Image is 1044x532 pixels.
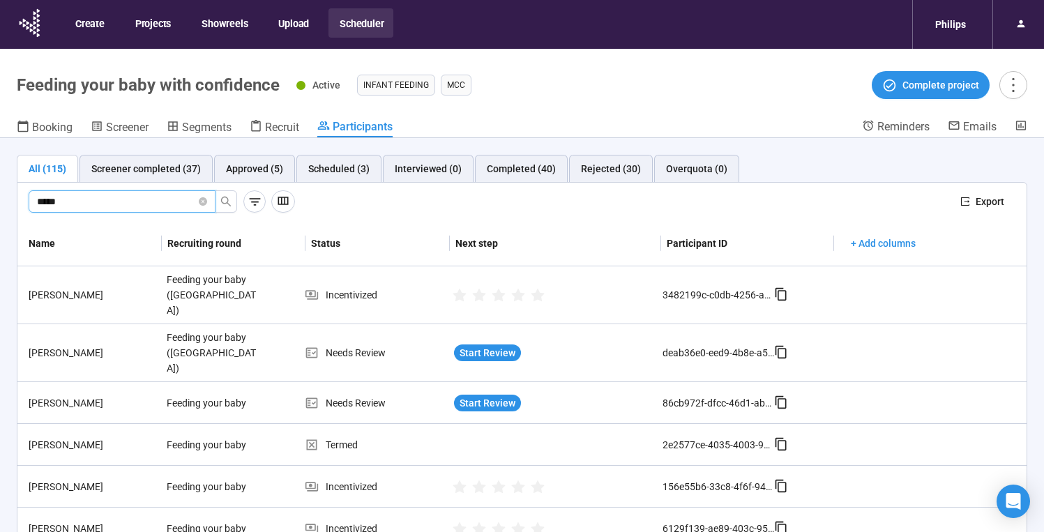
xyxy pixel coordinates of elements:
[877,120,930,133] span: Reminders
[661,221,834,266] th: Participant ID
[948,119,997,136] a: Emails
[511,480,525,494] span: star
[960,197,970,206] span: export
[976,194,1004,209] span: Export
[666,161,727,176] div: Overquota (0)
[250,119,299,137] a: Recruit
[999,71,1027,99] button: more
[29,161,66,176] div: All (115)
[308,161,370,176] div: Scheduled (3)
[949,190,1015,213] button: exportExport
[663,287,774,303] div: 3482199c-c0db-4256-ace5-619c958e13ca
[161,473,266,500] div: Feeding your baby
[453,289,467,303] span: star
[17,221,162,266] th: Name
[472,289,486,303] span: star
[182,121,232,134] span: Segments
[317,119,393,137] a: Participants
[161,432,266,458] div: Feeding your baby
[447,78,465,92] span: MCC
[663,345,774,360] div: deab36e0-eed9-4b8e-a53b-fe9967acab17
[450,221,661,266] th: Next step
[267,8,319,38] button: Upload
[460,395,515,411] span: Start Review
[64,8,114,38] button: Create
[167,119,232,137] a: Segments
[305,437,448,453] div: Termed
[23,395,161,411] div: [PERSON_NAME]
[454,395,521,411] button: Start Review
[305,221,450,266] th: Status
[663,437,774,453] div: 2e2577ce-4035-4003-9a70-66f69e2ab1e2
[492,480,506,494] span: star
[581,161,641,176] div: Rejected (30)
[161,390,266,416] div: Feeding your baby
[23,287,161,303] div: [PERSON_NAME]
[862,119,930,136] a: Reminders
[162,221,306,266] th: Recruiting round
[312,79,340,91] span: Active
[395,161,462,176] div: Interviewed (0)
[124,8,181,38] button: Projects
[17,75,280,95] h1: Feeding your baby with confidence
[851,236,916,251] span: + Add columns
[453,480,467,494] span: star
[531,289,545,303] span: star
[220,196,232,207] span: search
[32,121,73,134] span: Booking
[305,395,448,411] div: Needs Review
[328,8,393,38] button: Scheduler
[663,395,774,411] div: 86cb972f-dfcc-46d1-abe8-86f12218abdc
[363,78,429,92] span: Infant Feeding
[902,77,979,93] span: Complete project
[454,344,521,361] button: Start Review
[997,485,1030,518] div: Open Intercom Messenger
[23,479,161,494] div: [PERSON_NAME]
[305,287,448,303] div: Incentivized
[487,161,556,176] div: Completed (40)
[23,437,161,453] div: [PERSON_NAME]
[305,345,448,360] div: Needs Review
[511,289,525,303] span: star
[23,345,161,360] div: [PERSON_NAME]
[91,161,201,176] div: Screener completed (37)
[963,120,997,133] span: Emails
[199,195,207,208] span: close-circle
[460,345,515,360] span: Start Review
[190,8,257,38] button: Showreels
[161,266,266,324] div: Feeding your baby ([GEOGRAPHIC_DATA])
[226,161,283,176] div: Approved (5)
[17,119,73,137] a: Booking
[472,480,486,494] span: star
[1004,75,1022,94] span: more
[305,479,448,494] div: Incentivized
[492,289,506,303] span: star
[161,324,266,381] div: Feeding your baby ([GEOGRAPHIC_DATA])
[531,480,545,494] span: star
[199,197,207,206] span: close-circle
[840,232,927,254] button: + Add columns
[91,119,149,137] a: Screener
[215,190,237,213] button: search
[663,479,774,494] div: 156e55b6-33c8-4f6f-945d-7b22f98419be
[265,121,299,134] span: Recruit
[333,120,393,133] span: Participants
[927,11,974,38] div: Philips
[106,121,149,134] span: Screener
[872,71,990,99] button: Complete project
